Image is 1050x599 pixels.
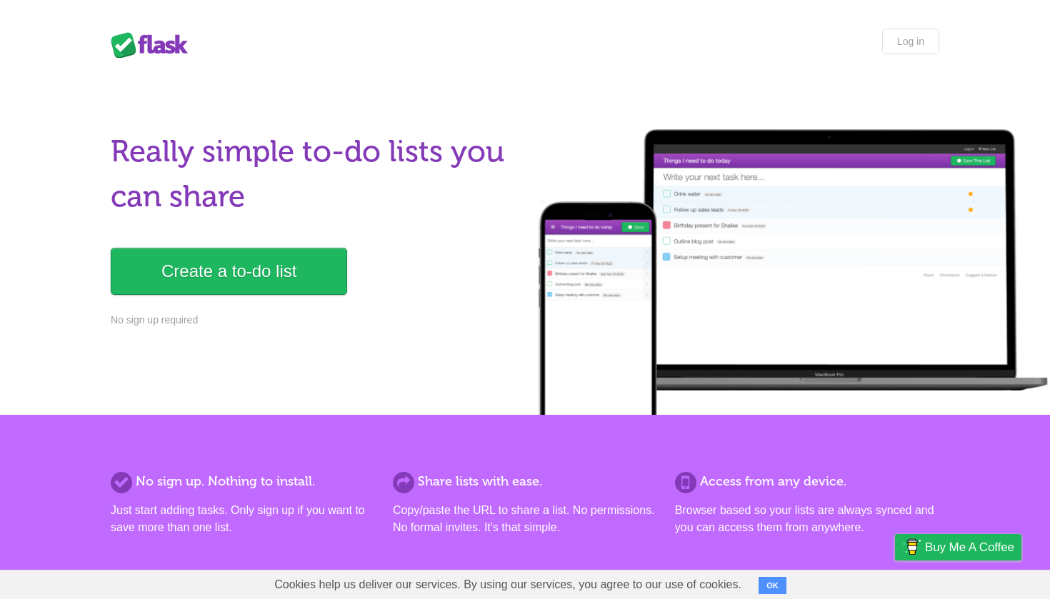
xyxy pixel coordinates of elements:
[895,534,1021,560] a: Buy me a coffee
[759,577,786,594] button: OK
[111,472,375,491] h2: No sign up. Nothing to install.
[882,29,939,54] a: Log in
[925,535,1014,560] span: Buy me a coffee
[111,129,516,219] h1: Really simple to-do lists you can share
[111,32,196,58] div: Flask Lists
[675,472,939,491] h2: Access from any device.
[902,535,921,559] img: Buy me a coffee
[393,472,657,491] h2: Share lists with ease.
[111,502,375,536] p: Just start adding tasks. Only sign up if you want to save more than one list.
[675,502,939,536] p: Browser based so your lists are always synced and you can access them from anywhere.
[111,248,347,295] a: Create a to-do list
[260,570,756,599] span: Cookies help us deliver our services. By using our services, you agree to our use of cookies.
[111,313,516,328] p: No sign up required
[393,502,657,536] p: Copy/paste the URL to share a list. No permissions. No formal invites. It's that simple.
